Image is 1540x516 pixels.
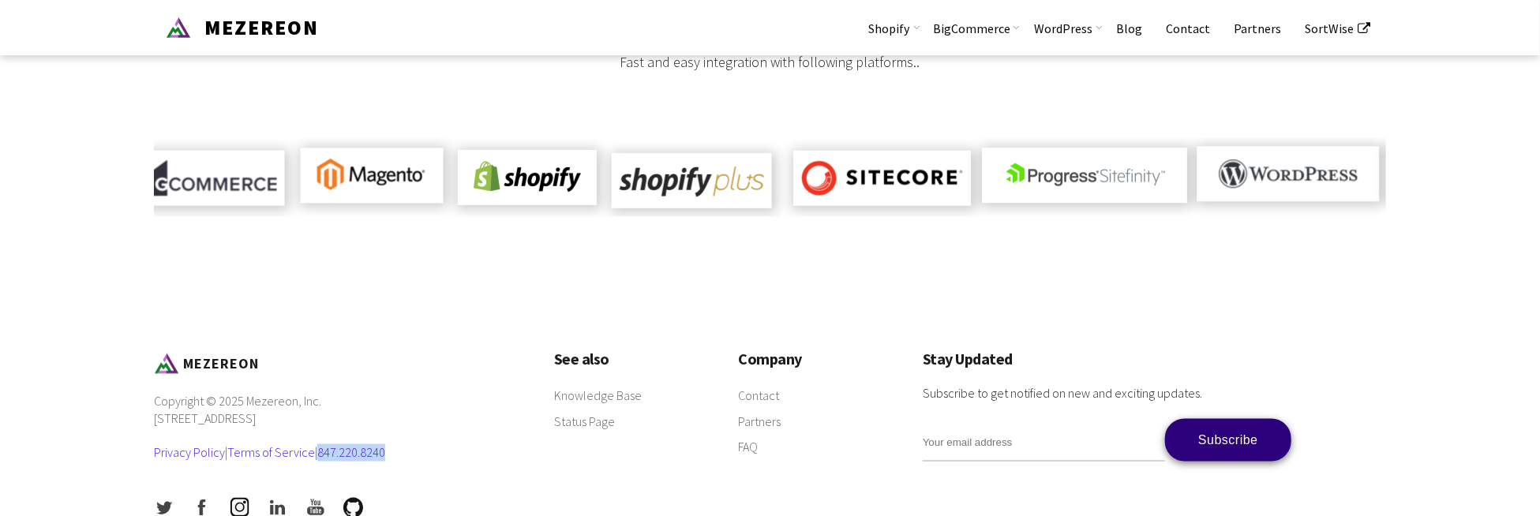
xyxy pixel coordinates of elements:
div: Fast and easy integration with following platforms.. [400,50,1139,138]
span: MEZEREON [197,14,319,40]
a: 847.220.8240 [317,445,385,461]
span: MEZEREON [183,354,259,372]
a: Privacy Policy [154,445,225,461]
input: Your email address [923,425,1165,462]
a: Knowledge Base [554,387,642,405]
input: Subscribe [1165,419,1291,462]
img: Mezereon [154,351,179,376]
h3: See also [554,351,706,383]
a: Partners [738,413,781,431]
a: FAQ [738,439,758,457]
a: Terms of Service [227,445,315,461]
h3: Stay Updated [923,351,1291,383]
h3: Company [738,351,890,383]
img: Mezereon [166,15,191,40]
a: Mezereon MEZEREON [154,12,319,38]
p: Copyright © 2025 Mezereon, Inc. [STREET_ADDRESS] | | [154,392,523,477]
a: Contact [738,387,779,405]
a: Status Page [554,413,615,431]
p: Subscribe to get notified on new and exciting updates. [923,383,1291,419]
